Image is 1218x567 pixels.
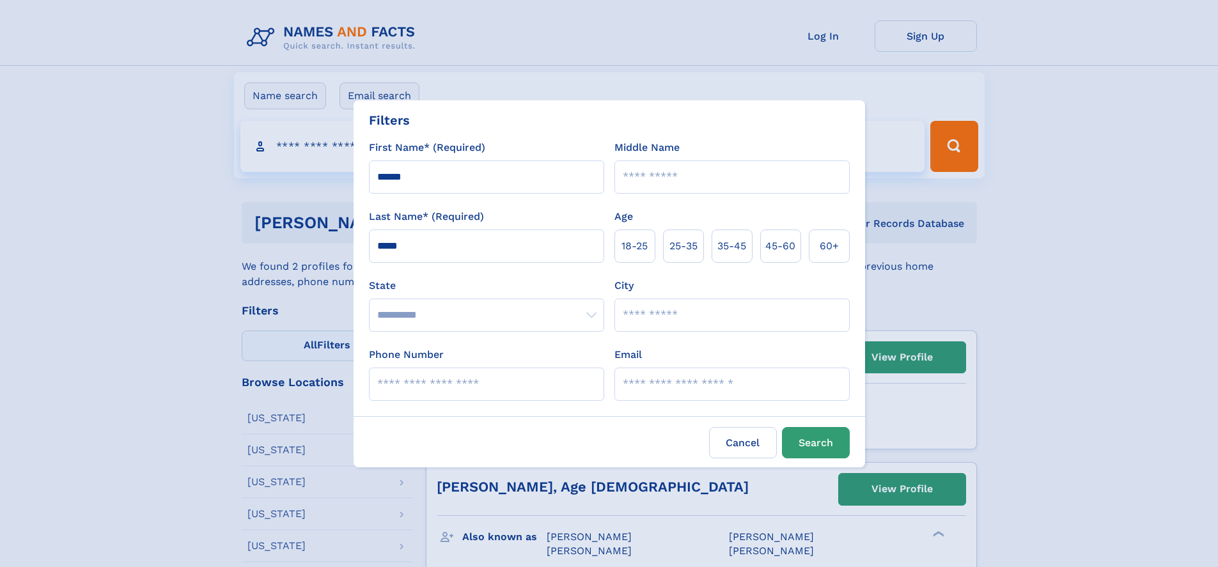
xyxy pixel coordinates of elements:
[614,347,642,362] label: Email
[614,140,680,155] label: Middle Name
[614,278,634,293] label: City
[621,238,648,254] span: 18‑25
[820,238,839,254] span: 60+
[369,111,410,130] div: Filters
[709,427,777,458] label: Cancel
[669,238,698,254] span: 25‑35
[614,209,633,224] label: Age
[782,427,850,458] button: Search
[369,140,485,155] label: First Name* (Required)
[717,238,746,254] span: 35‑45
[369,278,604,293] label: State
[765,238,795,254] span: 45‑60
[369,347,444,362] label: Phone Number
[369,209,484,224] label: Last Name* (Required)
